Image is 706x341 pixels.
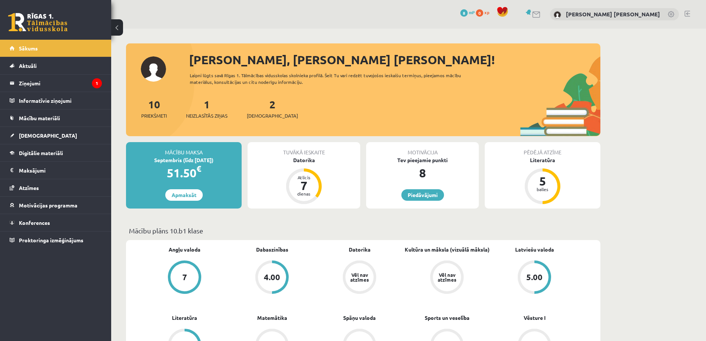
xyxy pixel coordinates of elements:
[526,273,543,281] div: 5.00
[172,314,197,322] a: Literatūra
[531,187,554,191] div: balles
[366,164,479,182] div: 8
[165,189,203,201] a: Apmaksāt
[10,75,102,92] a: Ziņojumi1
[264,273,280,281] div: 4.00
[19,162,102,179] legend: Maksājumi
[10,109,102,127] a: Mācību materiāli
[92,78,102,88] i: 1
[10,232,102,249] a: Proktoringa izmēģinājums
[293,180,315,191] div: 7
[485,142,600,156] div: Pēdējā atzīme
[196,163,201,174] span: €
[515,246,554,253] a: Latviešu valoda
[247,112,298,119] span: [DEMOGRAPHIC_DATA]
[10,214,102,231] a: Konferences
[19,202,77,209] span: Motivācijas programma
[10,197,102,214] a: Motivācijas programma
[141,112,167,119] span: Priekšmeti
[343,314,376,322] a: Spāņu valoda
[19,132,77,139] span: [DEMOGRAPHIC_DATA]
[186,112,228,119] span: Neizlasītās ziņas
[126,142,242,156] div: Mācību maksa
[554,11,561,19] img: Frančesko Pio Bevilakva
[10,179,102,196] a: Atzīmes
[169,246,200,253] a: Angļu valoda
[316,260,403,295] a: Vēl nav atzīmes
[476,9,483,17] span: 0
[485,156,600,205] a: Literatūra 5 balles
[484,9,489,15] span: xp
[182,273,187,281] div: 7
[491,260,578,295] a: 5.00
[126,156,242,164] div: Septembris (līdz [DATE])
[129,226,597,236] p: Mācību plāns 10.b1 klase
[405,246,490,253] a: Kultūra un māksla (vizuālā māksla)
[186,98,228,119] a: 1Neizlasītās ziņas
[476,9,493,15] a: 0 xp
[247,98,298,119] a: 2[DEMOGRAPHIC_DATA]
[189,51,600,69] div: [PERSON_NAME], [PERSON_NAME] [PERSON_NAME]!
[403,260,491,295] a: Vēl nav atzīmes
[248,142,360,156] div: Tuvākā ieskaite
[10,144,102,161] a: Digitālie materiāli
[248,156,360,205] a: Datorika Atlicis 7 dienas
[19,237,83,243] span: Proktoringa izmēģinājums
[460,9,468,17] span: 8
[10,40,102,57] a: Sākums
[531,175,554,187] div: 5
[469,9,475,15] span: mP
[256,246,288,253] a: Dabaszinības
[10,162,102,179] a: Maksājumi
[141,98,167,119] a: 10Priekšmeti
[366,156,479,164] div: Tev pieejamie punkti
[293,191,315,196] div: dienas
[19,115,60,121] span: Mācību materiāli
[228,260,316,295] a: 4.00
[349,246,371,253] a: Datorika
[257,314,287,322] a: Matemātika
[19,92,102,109] legend: Informatīvie ziņojumi
[19,150,63,156] span: Digitālie materiāli
[248,156,360,164] div: Datorika
[425,314,470,322] a: Sports un veselība
[566,10,660,18] a: [PERSON_NAME] [PERSON_NAME]
[437,272,457,282] div: Vēl nav atzīmes
[349,272,370,282] div: Vēl nav atzīmes
[141,260,228,295] a: 7
[126,164,242,182] div: 51.50
[401,189,444,201] a: Piedāvājumi
[366,142,479,156] div: Motivācija
[524,314,546,322] a: Vēsture I
[19,184,39,191] span: Atzīmes
[10,92,102,109] a: Informatīvie ziņojumi
[293,175,315,180] div: Atlicis
[190,72,474,85] div: Laipni lūgts savā Rīgas 1. Tālmācības vidusskolas skolnieka profilā. Šeit Tu vari redzēt tuvojošo...
[19,45,38,52] span: Sākums
[10,57,102,74] a: Aktuāli
[485,156,600,164] div: Literatūra
[8,13,67,32] a: Rīgas 1. Tālmācības vidusskola
[19,62,37,69] span: Aktuāli
[460,9,475,15] a: 8 mP
[19,219,50,226] span: Konferences
[19,75,102,92] legend: Ziņojumi
[10,127,102,144] a: [DEMOGRAPHIC_DATA]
